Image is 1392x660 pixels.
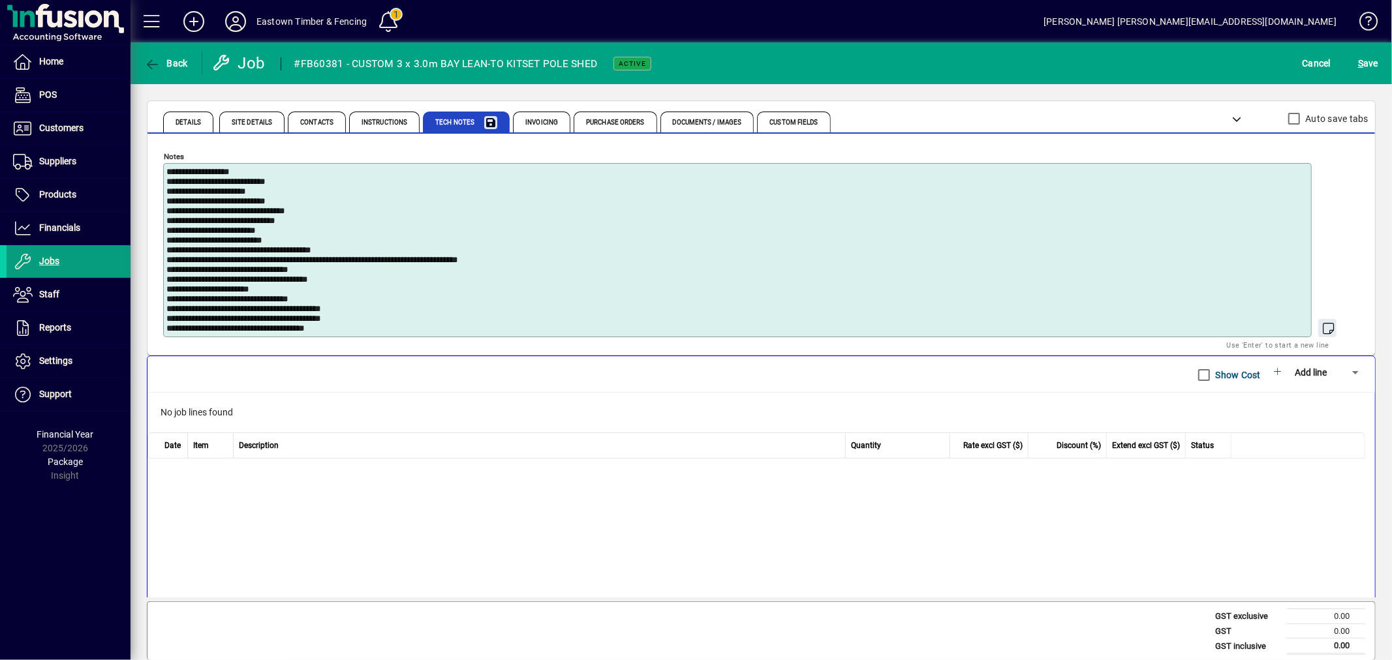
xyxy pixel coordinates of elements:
[39,289,59,299] span: Staff
[435,119,474,126] span: Tech Notes
[39,189,76,200] span: Products
[1295,367,1327,378] span: Add line
[48,457,83,467] span: Package
[7,345,131,378] a: Settings
[39,222,80,233] span: Financials
[147,393,1375,432] div: No job lines found
[673,119,742,126] span: Documents / Images
[7,112,131,145] a: Customers
[1355,52,1382,75] button: Save
[1057,440,1101,451] span: Discount (%)
[232,119,272,126] span: Site Details
[1209,609,1287,624] td: GST exclusive
[1213,368,1261,382] label: Show Cost
[1358,58,1363,68] span: S
[164,440,181,451] span: Date
[39,256,59,266] span: Jobs
[963,440,1023,451] span: Rate excl GST ($)
[37,429,94,440] span: Financial Year
[1303,53,1331,74] span: Cancel
[7,46,131,78] a: Home
[193,440,209,451] span: Item
[1209,638,1287,654] td: GST inclusive
[7,212,131,245] a: Financials
[212,53,268,74] div: Job
[131,52,202,75] app-page-header-button: Back
[39,355,72,366] span: Settings
[300,119,333,126] span: Contacts
[619,59,646,68] span: Active
[7,179,131,211] a: Products
[294,53,598,74] div: #FB60381 - CUSTOM 3 x 3.0m BAY LEAN-TO KITSET POLE SHED
[1350,3,1376,45] a: Knowledge Base
[7,79,131,112] a: POS
[7,378,131,411] a: Support
[1358,53,1378,74] span: ave
[1227,337,1329,352] mat-hint: Use 'Enter' to start a new line
[39,56,63,67] span: Home
[39,156,76,166] span: Suppliers
[1299,52,1335,75] button: Cancel
[144,58,188,68] span: Back
[1209,623,1287,638] td: GST
[173,10,215,33] button: Add
[1287,638,1365,654] td: 0.00
[7,278,131,311] a: Staff
[586,119,645,126] span: Purchase Orders
[239,440,279,451] span: Description
[176,119,201,126] span: Details
[39,89,57,100] span: POS
[7,145,131,178] a: Suppliers
[256,11,367,32] div: Eastown Timber & Fencing
[525,119,558,126] span: Invoicing
[39,322,71,333] span: Reports
[164,152,184,161] mat-label: Notes
[39,389,72,399] span: Support
[39,123,84,133] span: Customers
[1191,440,1214,451] span: Status
[215,10,256,33] button: Profile
[1287,609,1365,624] td: 0.00
[851,440,881,451] span: Quantity
[1044,11,1337,32] div: [PERSON_NAME] [PERSON_NAME][EMAIL_ADDRESS][DOMAIN_NAME]
[141,52,191,75] button: Back
[7,312,131,344] a: Reports
[1287,623,1365,638] td: 0.00
[1303,112,1369,125] label: Auto save tabs
[1112,440,1180,451] span: Extend excl GST ($)
[362,119,407,126] span: Instructions
[769,119,818,126] span: Custom Fields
